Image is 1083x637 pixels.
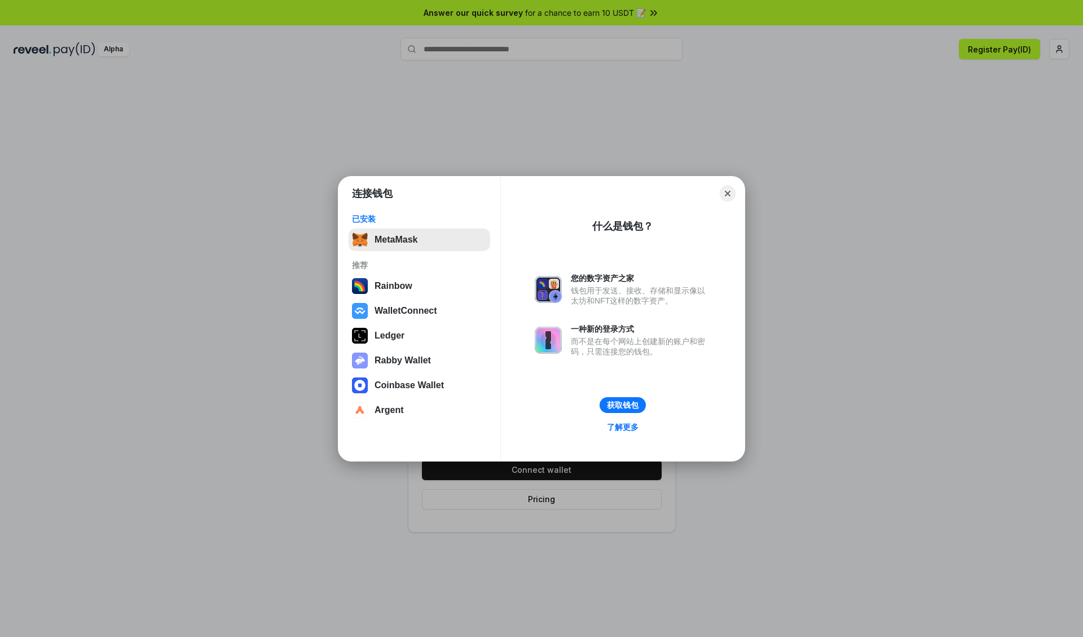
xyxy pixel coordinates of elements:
[352,260,487,270] div: 推荐
[720,186,736,201] button: Close
[571,336,711,357] div: 而不是在每个网站上创建新的账户和密码，只需连接您的钱包。
[375,331,404,341] div: Ledger
[571,324,711,334] div: 一种新的登录方式
[352,214,487,224] div: 已安装
[349,229,490,251] button: MetaMask
[352,303,368,319] img: svg+xml,%3Csvg%20width%3D%2228%22%20height%3D%2228%22%20viewBox%3D%220%200%2028%2028%22%20fill%3D...
[352,353,368,368] img: svg+xml,%3Csvg%20xmlns%3D%22http%3A%2F%2Fwww.w3.org%2F2000%2Fsvg%22%20fill%3D%22none%22%20viewBox...
[592,219,653,233] div: 什么是钱包？
[375,281,412,291] div: Rainbow
[352,187,393,200] h1: 连接钱包
[349,300,490,322] button: WalletConnect
[352,232,368,248] img: svg+xml,%3Csvg%20fill%3D%22none%22%20height%3D%2233%22%20viewBox%3D%220%200%2035%2033%22%20width%...
[352,402,368,418] img: svg+xml,%3Csvg%20width%3D%2228%22%20height%3D%2228%22%20viewBox%3D%220%200%2028%2028%22%20fill%3D...
[535,276,562,303] img: svg+xml,%3Csvg%20xmlns%3D%22http%3A%2F%2Fwww.w3.org%2F2000%2Fsvg%22%20fill%3D%22none%22%20viewBox...
[607,422,639,432] div: 了解更多
[349,374,490,397] button: Coinbase Wallet
[352,278,368,294] img: svg+xml,%3Csvg%20width%3D%22120%22%20height%3D%22120%22%20viewBox%3D%220%200%20120%20120%22%20fil...
[352,377,368,393] img: svg+xml,%3Csvg%20width%3D%2228%22%20height%3D%2228%22%20viewBox%3D%220%200%2028%2028%22%20fill%3D...
[600,397,646,413] button: 获取钱包
[349,399,490,421] button: Argent
[535,327,562,354] img: svg+xml,%3Csvg%20xmlns%3D%22http%3A%2F%2Fwww.w3.org%2F2000%2Fsvg%22%20fill%3D%22none%22%20viewBox...
[349,275,490,297] button: Rainbow
[607,400,639,410] div: 获取钱包
[349,349,490,372] button: Rabby Wallet
[571,285,711,306] div: 钱包用于发送、接收、存储和显示像以太坊和NFT这样的数字资产。
[349,324,490,347] button: Ledger
[375,306,437,316] div: WalletConnect
[375,235,417,245] div: MetaMask
[600,420,645,434] a: 了解更多
[375,355,431,366] div: Rabby Wallet
[571,273,711,283] div: 您的数字资产之家
[375,380,444,390] div: Coinbase Wallet
[352,328,368,344] img: svg+xml,%3Csvg%20xmlns%3D%22http%3A%2F%2Fwww.w3.org%2F2000%2Fsvg%22%20width%3D%2228%22%20height%3...
[375,405,404,415] div: Argent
